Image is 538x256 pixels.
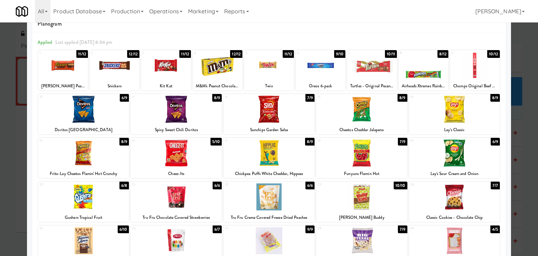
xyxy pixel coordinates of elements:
[131,169,222,178] div: Cheez-Its
[223,213,315,222] div: Tru Fru Creme Covered Freeze Dried Peaches
[194,50,218,56] div: 4
[410,213,499,222] div: Classic Cookies - Chocolate Chip
[411,225,455,231] div: 29
[40,225,84,231] div: 25
[450,82,500,90] div: Chomps Original Beef Stick, Mild
[398,94,407,102] div: 8/9
[132,169,221,178] div: Cheez-Its
[409,94,500,134] div: 148/9Lay's Classic
[437,50,448,58] div: 8/12
[38,50,88,90] div: 111/12[PERSON_NAME] Peanut Butter Cups
[213,182,222,189] div: 6/6
[90,82,139,90] div: Snickers
[305,138,315,146] div: 8/9
[131,126,222,134] div: Spicy Sweet Chili Doritos
[490,94,500,102] div: 8/9
[39,213,128,222] div: Gushers Tropical Fruit
[91,82,138,90] div: Snickers
[39,126,128,134] div: Doritos [GEOGRAPHIC_DATA]
[55,39,112,46] span: Last applied [DATE] 8:04 pm
[398,138,407,146] div: 7/9
[40,138,84,144] div: 15
[131,138,222,178] div: 165/10Cheez-Its
[317,126,406,134] div: Cheetos Cheddar Jalapeno
[316,138,407,178] div: 187/9Funyuns Flamin Hot
[283,50,294,58] div: 11/12
[40,182,84,188] div: 20
[132,213,221,222] div: Tru Fru Chocolate Covered Strawberries
[409,126,500,134] div: Lay's Classic
[193,50,242,90] div: 412/12M&M's Peanut Chocolate Candy
[16,5,28,18] img: Micromart
[131,213,222,222] div: Tru Fru Chocolate Covered Strawberries
[131,182,222,222] div: 216/6Tru Fru Chocolate Covered Strawberries
[399,50,448,90] div: 88/12Airheads Xtremes Rainbow [PERSON_NAME]
[230,50,242,58] div: 12/12
[90,50,139,90] div: 212/12Snickers
[318,182,362,188] div: 23
[132,94,176,100] div: 11
[400,50,423,56] div: 8
[317,169,406,178] div: Funyuns Flamin Hot
[334,50,345,58] div: 9/10
[305,182,315,189] div: 6/6
[316,182,407,222] div: 2310/10[PERSON_NAME] Buddy
[38,126,129,134] div: Doritos [GEOGRAPHIC_DATA]
[410,126,499,134] div: Lay's Classic
[119,182,129,189] div: 6/8
[120,94,129,102] div: 6/9
[211,138,222,146] div: 5/10
[132,182,176,188] div: 21
[296,50,345,90] div: 69/10Oreos 6-pack
[394,182,407,189] div: 10/10
[246,50,269,56] div: 5
[316,169,407,178] div: Funyuns Flamin Hot
[141,82,191,90] div: Kit Kat
[223,169,315,178] div: Chickpea Puffs White Cheddar, Hippeas
[38,213,129,222] div: Gushers Tropical Fruit
[143,50,166,56] div: 3
[38,138,129,178] div: 158/9Frito-Lay Cheetos Flamin' Hot Crunchy
[296,82,345,90] div: Oreos 6-pack
[223,138,315,178] div: 178/9Chickpea Puffs White Cheddar, Hippeas
[38,94,129,134] div: 106/9Doritos [GEOGRAPHIC_DATA]
[132,225,176,231] div: 26
[450,50,500,90] div: 910/12Chomps Original Beef Stick, Mild
[411,94,455,100] div: 14
[317,213,406,222] div: [PERSON_NAME] Buddy
[385,50,397,58] div: 10/11
[225,169,313,178] div: Chickpea Puffs White Cheddar, Hippeas
[297,82,344,90] div: Oreos 6-pack
[38,82,88,90] div: [PERSON_NAME] Peanut Butter Cups
[76,50,88,58] div: 11/12
[225,126,313,134] div: Sunchips Garden Salsa
[409,213,500,222] div: Classic Cookies - Chocolate Chip
[305,225,315,233] div: 9/9
[316,126,407,134] div: Cheetos Cheddar Jalapeno
[127,50,139,58] div: 12/12
[39,82,87,90] div: [PERSON_NAME] Peanut Butter Cups
[347,50,397,90] div: 710/11Turtles - Original Pecan - King Size
[225,182,269,188] div: 22
[141,50,191,90] div: 311/12Kit Kat
[132,138,176,144] div: 16
[37,39,53,46] span: Applied
[490,225,500,233] div: 4/5
[349,50,372,56] div: 7
[131,94,222,134] div: 118/9Spicy Sweet Chili Doritos
[411,182,455,188] div: 24
[400,82,447,90] div: Airheads Xtremes Rainbow [PERSON_NAME]
[194,82,241,90] div: M&M's Peanut Chocolate Candy
[398,225,407,233] div: 7/9
[212,94,222,102] div: 8/9
[316,94,407,134] div: 138/9Cheetos Cheddar Jalapeno
[451,82,499,90] div: Chomps Original Beef Stick, Mild
[37,19,501,29] span: Planogram
[40,50,63,56] div: 1
[318,138,362,144] div: 18
[39,169,128,178] div: Frito-Lay Cheetos Flamin' Hot Crunchy
[225,138,269,144] div: 17
[245,82,293,90] div: Twix
[179,50,191,58] div: 11/12
[487,50,500,58] div: 10/12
